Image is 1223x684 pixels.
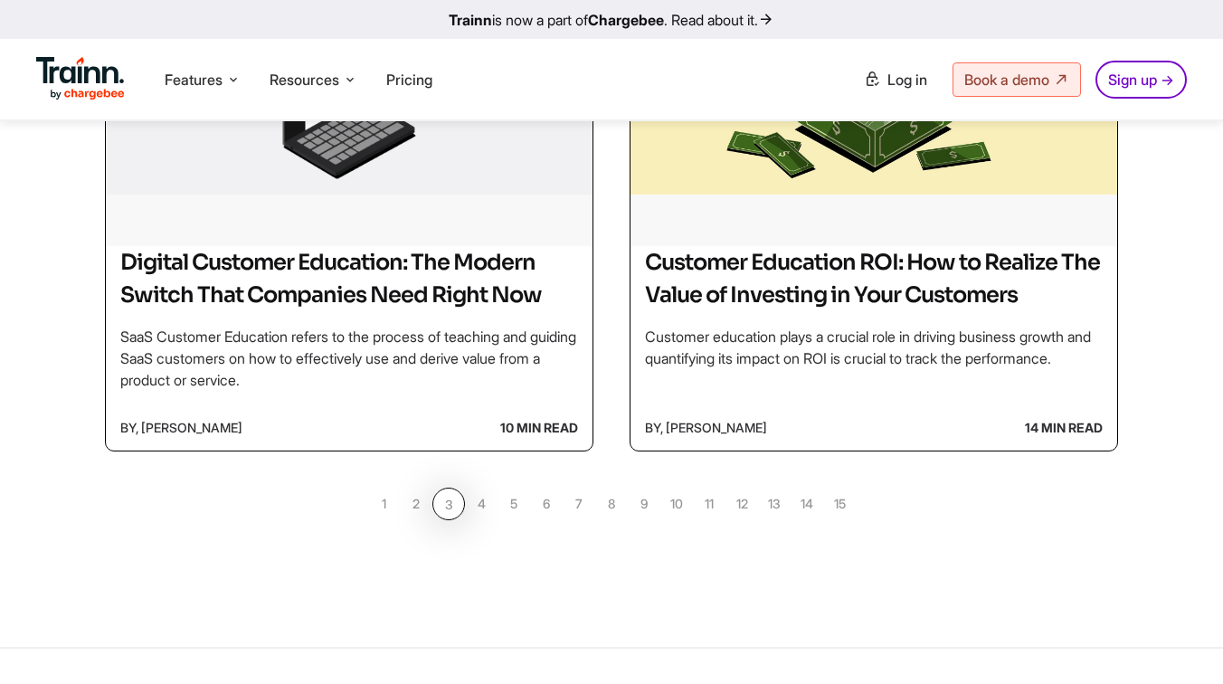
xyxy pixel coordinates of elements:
p: SaaS Customer Education refers to the process of teaching and guiding SaaS customers on how to ef... [120,326,578,391]
a: 1 [367,488,400,520]
b: 10 min read [500,413,578,443]
span: Features [165,70,223,90]
p: Customer education plays a crucial role in driving business growth and quantifying its impact on ... [645,326,1103,369]
h2: Digital Customer Education: The Modern Switch That Companies Need Right Now [120,246,578,311]
a: 4 [465,488,498,520]
a: Sign up → [1095,61,1187,99]
a: 5 [498,488,530,520]
b: Chargebee [588,11,664,29]
a: Book a demo [953,62,1081,97]
a: 7 [563,488,595,520]
span: Log in [887,71,927,89]
a: 8 [595,488,628,520]
a: 11 [693,488,725,520]
a: Pricing [386,71,432,89]
span: Resources [270,70,339,90]
a: 2 [400,488,432,520]
iframe: Chat Widget [1133,597,1223,684]
a: 13 [758,488,791,520]
a: 14 [791,488,823,520]
a: Log in [853,63,938,96]
a: 15 [823,488,856,520]
b: 14 min read [1025,413,1103,443]
b: Trainn [449,11,492,29]
a: 10 [660,488,693,520]
a: 6 [530,488,563,520]
img: Trainn Logo [36,57,125,100]
a: 12 [725,488,758,520]
span: Book a demo [964,71,1049,89]
a: 3 [432,488,465,520]
h2: Customer Education ROI: How to Realize The Value of Investing in Your Customers [645,246,1103,311]
span: by, [PERSON_NAME] [645,413,767,443]
a: 9 [628,488,660,520]
span: by, [PERSON_NAME] [120,413,242,443]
